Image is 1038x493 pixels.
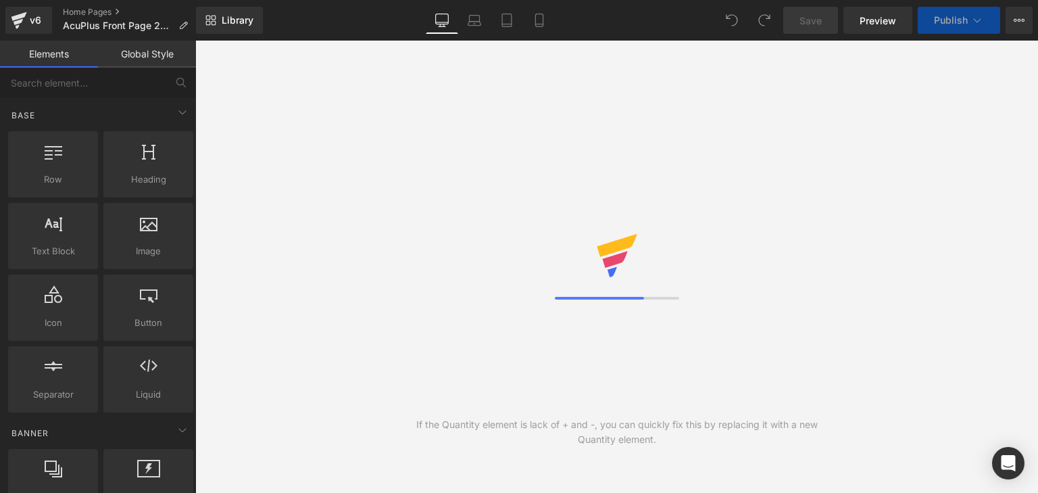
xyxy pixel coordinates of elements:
span: AcuPlus Front Page 2023 [63,20,173,31]
span: Text Block [12,244,94,258]
span: Save [799,14,822,28]
span: Liquid [107,388,189,402]
div: Open Intercom Messenger [992,447,1024,479]
div: If the Quantity element is lack of + and -, you can quickly fix this by replacing it with a new Q... [406,417,828,447]
a: Preview [843,7,912,34]
a: Desktop [426,7,458,34]
button: Undo [718,7,745,34]
span: Row [12,172,94,187]
a: New Library [196,7,263,34]
span: Icon [12,316,94,330]
span: Button [107,316,189,330]
span: Banner [10,427,50,440]
span: Image [107,244,189,258]
span: Library [222,14,253,26]
a: Laptop [458,7,491,34]
a: Home Pages [63,7,199,18]
a: Tablet [491,7,523,34]
span: Preview [860,14,896,28]
span: Publish [934,15,968,26]
span: Separator [12,388,94,402]
a: Mobile [523,7,555,34]
a: Global Style [98,41,196,68]
span: Base [10,109,36,122]
button: Publish [918,7,1000,34]
button: More [1006,7,1033,34]
a: v6 [5,7,52,34]
span: Heading [107,172,189,187]
div: v6 [27,11,44,29]
button: Redo [751,7,778,34]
